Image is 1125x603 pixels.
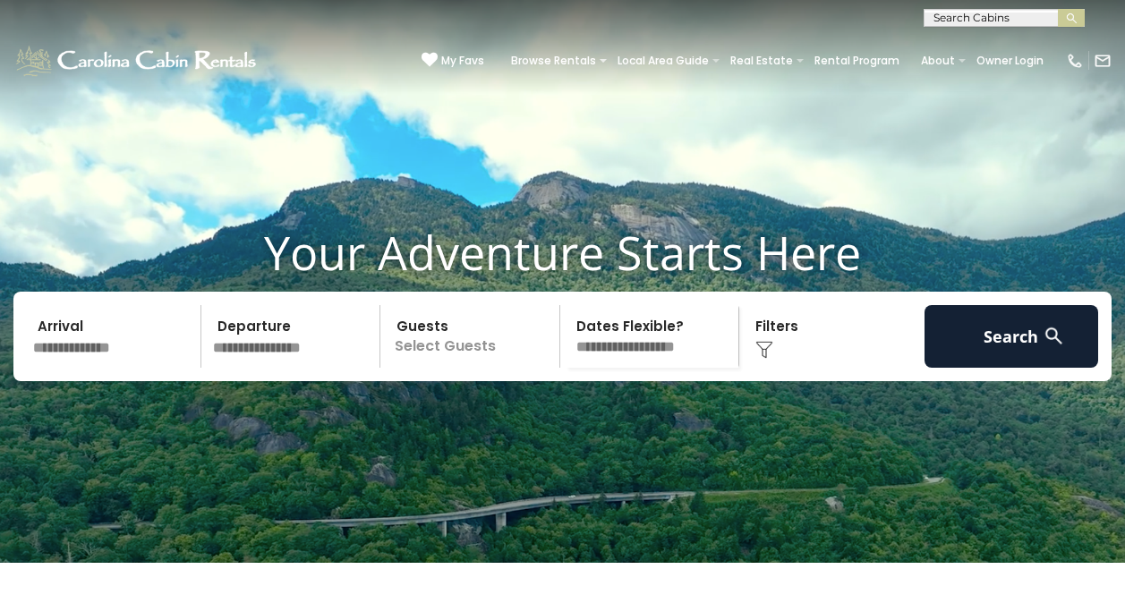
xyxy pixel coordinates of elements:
a: Rental Program [805,48,908,73]
span: My Favs [441,53,484,69]
p: Select Guests [386,305,559,368]
img: filter--v1.png [755,341,773,359]
img: White-1-1-2.png [13,43,261,79]
img: phone-regular-white.png [1066,52,1084,70]
button: Search [925,305,1099,368]
a: Owner Login [967,48,1053,73]
a: About [912,48,964,73]
a: Browse Rentals [502,48,605,73]
h1: Your Adventure Starts Here [13,225,1112,280]
a: Real Estate [721,48,802,73]
img: search-regular-white.png [1043,325,1065,347]
a: Local Area Guide [609,48,718,73]
a: My Favs [422,52,484,70]
img: mail-regular-white.png [1094,52,1112,70]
